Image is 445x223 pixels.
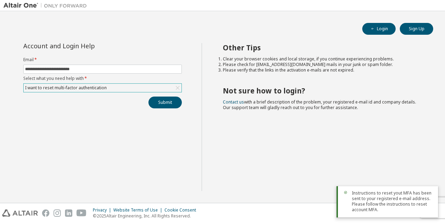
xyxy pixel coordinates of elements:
[400,23,433,35] button: Sign Up
[23,57,182,63] label: Email
[54,209,61,217] img: instagram.svg
[76,209,87,217] img: youtube.svg
[23,43,150,49] div: Account and Login Help
[3,2,90,9] img: Altair One
[223,99,244,105] a: Contact us
[223,62,421,67] li: Please check for [EMAIL_ADDRESS][DOMAIN_NAME] mails in your junk or spam folder.
[2,209,38,217] img: altair_logo.svg
[362,23,396,35] button: Login
[93,213,200,219] p: © 2025 Altair Engineering, Inc. All Rights Reserved.
[65,209,72,217] img: linkedin.svg
[223,67,421,73] li: Please verify that the links in the activation e-mails are not expired.
[223,86,421,95] h2: Not sure how to login?
[23,76,182,81] label: Select what you need help with
[223,43,421,52] h2: Other Tips
[113,207,164,213] div: Website Terms of Use
[352,190,432,213] span: Instructions to reset yout MFA has been sent to your registered e-mail address. Please follow the...
[24,84,108,92] div: I want to reset multi-factor authentication
[148,97,182,108] button: Submit
[42,209,49,217] img: facebook.svg
[164,207,200,213] div: Cookie Consent
[93,207,113,213] div: Privacy
[223,56,421,62] li: Clear your browser cookies and local storage, if you continue experiencing problems.
[223,99,416,110] span: with a brief description of the problem, your registered e-mail id and company details. Our suppo...
[24,84,181,92] div: I want to reset multi-factor authentication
